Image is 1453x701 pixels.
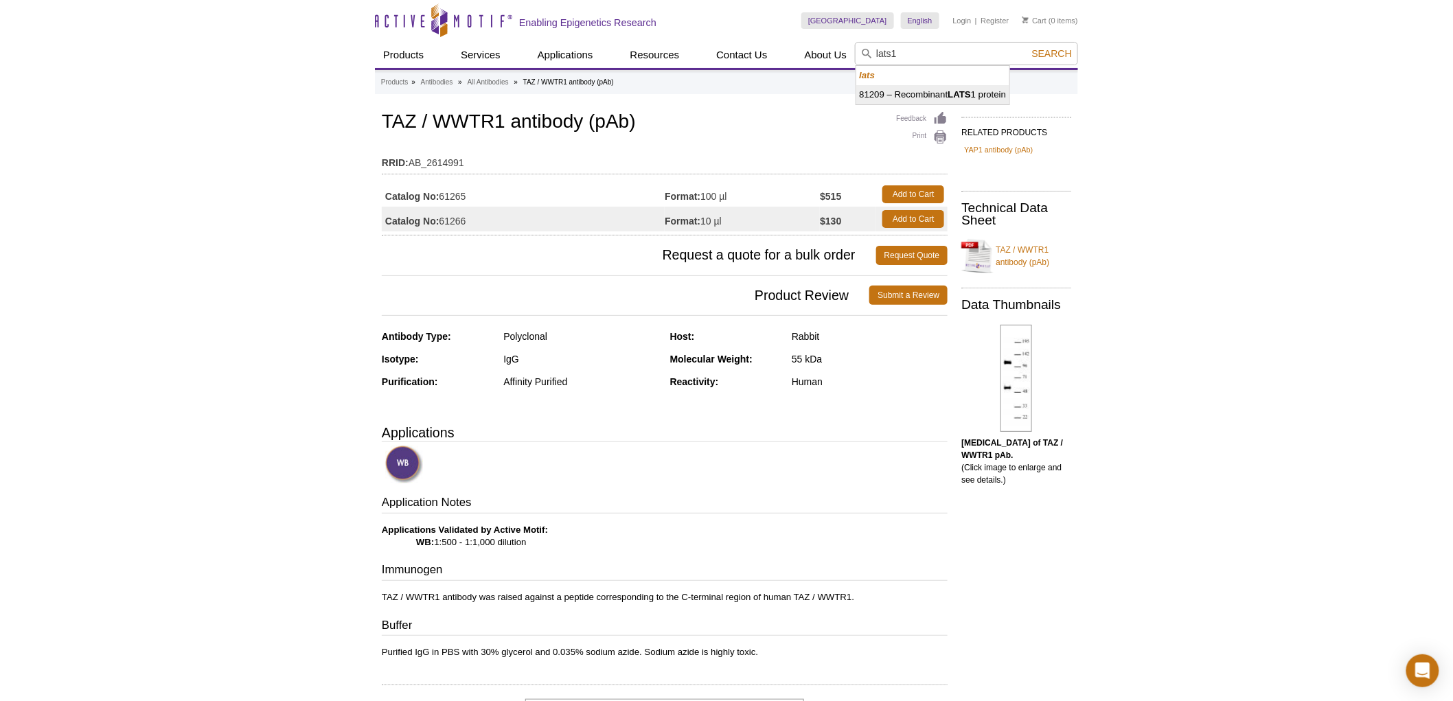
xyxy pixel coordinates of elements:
[670,376,719,387] strong: Reactivity:
[665,190,700,203] strong: Format:
[382,524,948,549] p: 1:500 - 1:1,000 dilution
[382,157,409,169] strong: RRID:
[708,42,775,68] a: Contact Us
[514,78,518,86] li: »
[421,76,453,89] a: Antibodies
[897,130,948,145] a: Print
[1406,654,1439,687] div: Open Intercom Messenger
[382,494,948,514] h3: Application Notes
[382,207,665,231] td: 61266
[503,376,659,388] div: Affinity Purified
[382,617,948,636] h3: Buffer
[382,562,948,581] h3: Immunogen
[869,286,948,305] a: Submit a Review
[961,299,1071,311] h2: Data Thumbnails
[382,148,948,170] td: AB_2614991
[1000,325,1032,432] img: TAZ / WWTR1 antibody (pAb) tested by Western blot.
[503,330,659,343] div: Polyclonal
[792,353,948,365] div: 55 kDa
[503,353,659,365] div: IgG
[820,190,841,203] strong: $515
[382,331,451,342] strong: Antibody Type:
[948,89,971,100] strong: LATS
[382,422,948,443] h3: Applications
[797,42,856,68] a: About Us
[792,330,948,343] div: Rabbit
[519,16,656,29] h2: Enabling Epigenetics Research
[670,354,753,365] strong: Molecular Weight:
[381,76,408,89] a: Products
[855,42,1078,65] input: Keyword, Cat. No.
[1022,16,1029,23] img: Your Cart
[529,42,602,68] a: Applications
[901,12,939,29] a: English
[820,215,841,227] strong: $130
[382,246,876,265] span: Request a quote for a bulk order
[382,111,948,135] h1: TAZ / WWTR1 antibody (pAb)
[882,185,944,203] a: Add to Cart
[385,215,439,227] strong: Catalog No:
[382,286,869,305] span: Product Review
[523,78,614,86] li: TAZ / WWTR1 antibody (pAb)
[961,117,1071,141] h2: RELATED PRODUCTS
[468,76,509,89] a: All Antibodies
[964,143,1033,156] a: YAP1 antibody (pAb)
[385,190,439,203] strong: Catalog No:
[961,437,1071,486] p: (Click image to enlarge and see details.)
[953,16,972,25] a: Login
[665,182,820,207] td: 100 µl
[801,12,894,29] a: [GEOGRAPHIC_DATA]
[897,111,948,126] a: Feedback
[1022,12,1078,29] li: (0 items)
[792,376,948,388] div: Human
[416,537,434,547] strong: WB:
[665,215,700,227] strong: Format:
[961,438,1063,460] b: [MEDICAL_DATA] of TAZ / WWTR1 pAb.
[856,85,1010,104] li: 81209 – Recombinant 1 protein
[961,202,1071,227] h2: Technical Data Sheet
[382,354,419,365] strong: Isotype:
[1032,48,1072,59] span: Search
[382,525,548,535] b: Applications Validated by Active Motif:
[411,78,415,86] li: »
[1022,16,1046,25] a: Cart
[981,16,1009,25] a: Register
[670,331,695,342] strong: Host:
[382,182,665,207] td: 61265
[375,42,432,68] a: Products
[453,42,509,68] a: Services
[382,646,948,658] p: Purified IgG in PBS with 30% glycerol and 0.035% sodium azide. Sodium azide is highly toxic.
[860,70,876,80] strong: lats
[961,235,1071,277] a: TAZ / WWTR1 antibody (pAb)
[382,591,948,604] p: TAZ / WWTR1 antibody was raised against a peptide corresponding to the C-terminal region of human...
[382,376,438,387] strong: Purification:
[458,78,462,86] li: »
[975,12,977,29] li: |
[1028,47,1076,60] button: Search
[622,42,688,68] a: Resources
[876,246,948,265] a: Request Quote
[882,210,944,228] a: Add to Cart
[665,207,820,231] td: 10 µl
[385,446,423,483] img: Western Blot Validated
